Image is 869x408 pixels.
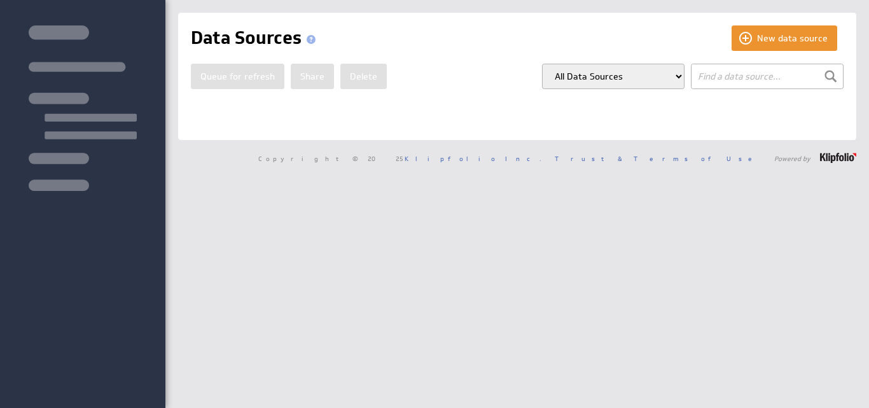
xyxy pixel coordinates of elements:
[291,64,334,89] button: Share
[191,25,321,51] h1: Data Sources
[29,25,137,191] img: skeleton-sidenav.svg
[191,64,284,89] button: Queue for refresh
[774,155,810,162] span: Powered by
[258,155,541,162] span: Copyright © 2025
[732,25,837,51] button: New data source
[555,154,761,163] a: Trust & Terms of Use
[820,153,856,163] img: logo-footer.png
[340,64,387,89] button: Delete
[691,64,844,89] input: Find a data source...
[405,154,541,163] a: Klipfolio Inc.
